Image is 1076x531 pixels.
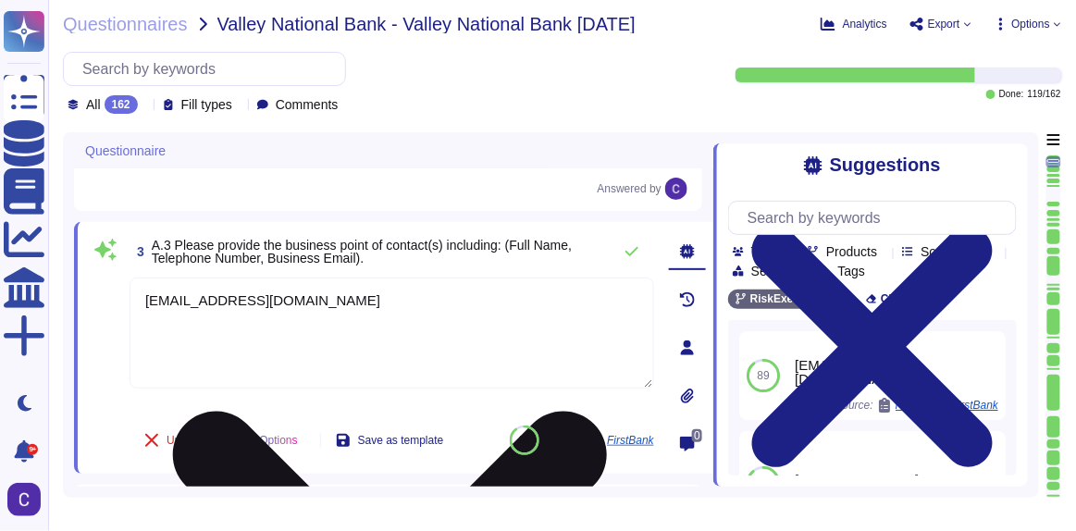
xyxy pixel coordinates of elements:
[1028,90,1061,99] span: 119 / 162
[152,238,572,265] span: A.3 Please provide the business point of contact(s) including: (Full Name, Telephone Number, Busi...
[738,202,1016,234] input: Search by keywords
[73,53,345,85] input: Search by keywords
[757,370,769,381] span: 89
[86,98,101,111] span: All
[130,278,654,389] textarea: [EMAIL_ADDRESS][DOMAIN_NAME]
[665,178,687,200] img: user
[276,98,339,111] span: Comments
[63,15,188,33] span: Questionnaires
[598,183,662,194] span: Answered by
[27,444,38,455] div: 9+
[105,95,138,114] div: 162
[692,429,702,442] span: 0
[928,19,960,30] span: Export
[181,98,232,111] span: Fill types
[519,435,529,445] span: 89
[999,90,1024,99] span: Done:
[1012,19,1050,30] span: Options
[4,479,54,520] button: user
[7,483,41,516] img: user
[821,17,887,31] button: Analytics
[130,245,144,258] span: 3
[843,19,887,30] span: Analytics
[85,144,166,157] span: Questionnaire
[217,15,636,33] span: Valley National Bank - Valley National Bank [DATE]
